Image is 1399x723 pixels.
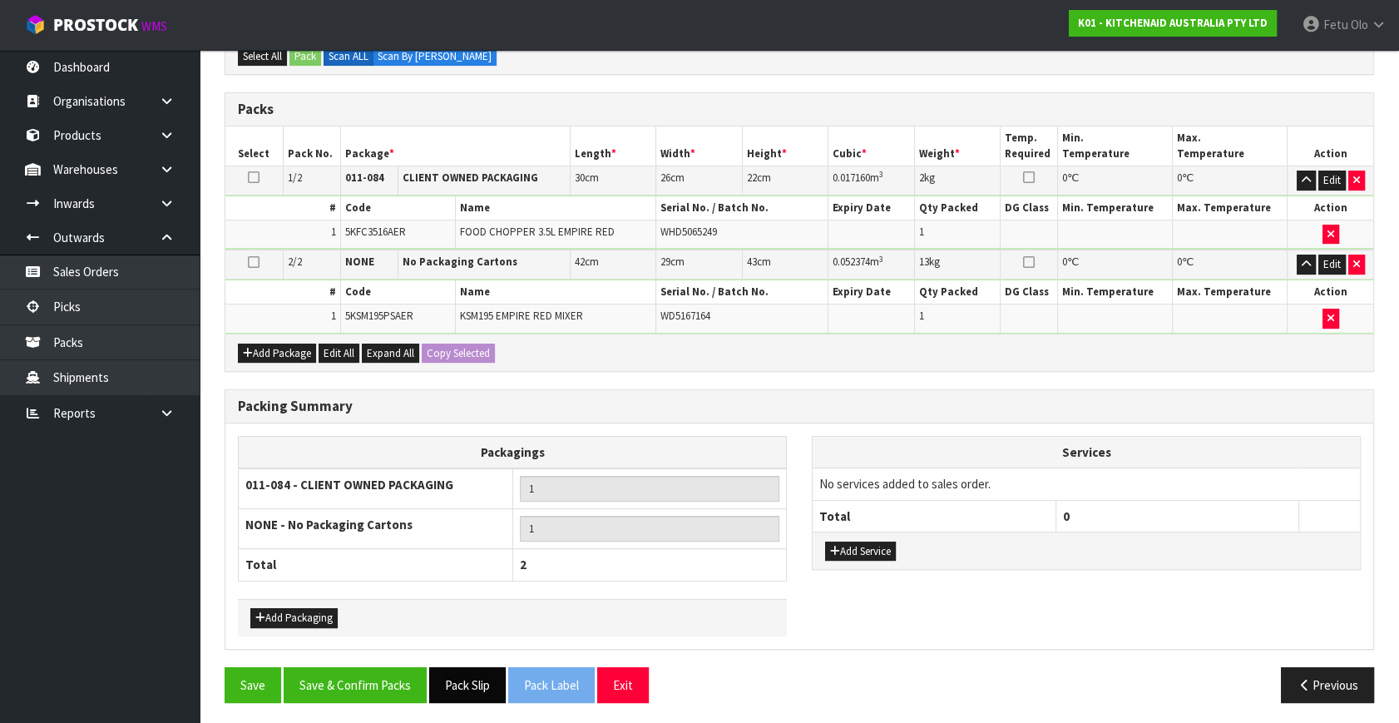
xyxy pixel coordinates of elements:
span: WD5167164 [660,309,710,323]
span: 26 [660,171,670,185]
th: Services [813,437,1360,468]
span: Fetu [1323,17,1348,32]
th: Action [1288,280,1374,305]
th: Serial No. / Batch No. [656,280,828,305]
span: 0 [1063,508,1070,524]
th: Action [1288,126,1374,166]
span: 1/2 [288,171,302,185]
th: # [225,196,340,220]
strong: K01 - KITCHENAID AUSTRALIA PTY LTD [1078,16,1268,30]
td: kg [914,250,1001,279]
th: Action [1288,196,1374,220]
th: Weight [914,126,1001,166]
span: 30 [575,171,585,185]
button: Add Packaging [250,608,338,628]
td: ℃ [1173,250,1288,279]
button: Pack Slip [429,667,506,703]
th: Min. Temperature [1058,280,1173,305]
small: WMS [141,18,167,34]
button: Pack [289,47,321,67]
span: 0 [1062,255,1067,269]
span: 1 [331,225,336,239]
td: cm [570,166,656,196]
th: Name [455,280,656,305]
span: 43 [747,255,757,269]
th: Code [340,196,455,220]
td: ℃ [1058,166,1173,196]
span: 0.017160 [833,171,870,185]
button: Edit [1318,171,1346,191]
strong: 011-084 - CLIENT OWNED PACKAGING [245,477,453,493]
button: Pack Label [508,667,595,703]
th: Pack No. [283,126,340,166]
th: Max. Temperature [1173,196,1288,220]
span: 1 [331,309,336,323]
th: Name [455,196,656,220]
td: cm [742,250,828,279]
strong: No Packaging Cartons [403,255,517,269]
span: 5KFC3516AER [345,225,406,239]
td: kg [914,166,1001,196]
button: Save [225,667,281,703]
span: 1 [919,309,924,323]
strong: 011-084 [345,171,384,185]
th: Code [340,280,455,305]
img: cube-alt.png [25,14,46,35]
label: Scan ALL [324,47,373,67]
th: Expiry Date [828,196,915,220]
th: Select [225,126,283,166]
td: cm [656,250,743,279]
th: Temp. Required [1001,126,1058,166]
td: cm [742,166,828,196]
span: 2/2 [288,255,302,269]
strong: NONE - No Packaging Cartons [245,517,413,532]
td: cm [656,166,743,196]
button: Add Package [238,344,316,364]
td: ℃ [1173,166,1288,196]
th: Qty Packed [914,196,1001,220]
span: WHD5065249 [660,225,717,239]
th: Height [742,126,828,166]
td: No services added to sales order. [813,468,1360,500]
th: # [225,280,340,305]
td: m [828,250,915,279]
button: Select All [238,47,287,67]
span: 29 [660,255,670,269]
strong: CLIENT OWNED PACKAGING [403,171,538,185]
th: DG Class [1001,280,1058,305]
sup: 3 [879,254,883,265]
span: Olo [1351,17,1368,32]
span: KSM195 EMPIRE RED MIXER [460,309,583,323]
label: Scan By [PERSON_NAME] [373,47,497,67]
button: Add Service [825,542,896,562]
th: Min. Temperature [1058,196,1173,220]
th: Packagings [239,436,787,468]
strong: NONE [345,255,374,269]
span: 0 [1177,171,1182,185]
span: FOOD CHOPPER 3.5L EMPIRE RED [460,225,615,239]
th: Length [570,126,656,166]
a: K01 - KITCHENAID AUSTRALIA PTY LTD [1069,10,1277,37]
span: ProStock [53,14,138,36]
button: Edit All [319,344,359,364]
button: Edit [1318,255,1346,275]
span: 0 [1062,171,1067,185]
h3: Packs [238,102,1361,117]
th: Total [813,500,1055,532]
span: 0.052374 [833,255,870,269]
button: Previous [1281,667,1374,703]
span: 2 [520,557,526,572]
span: 42 [575,255,585,269]
span: 1 [919,225,924,239]
th: Qty Packed [914,280,1001,305]
th: Expiry Date [828,280,915,305]
button: Save & Confirm Packs [284,667,427,703]
span: 5KSM195PSAER [345,309,413,323]
td: ℃ [1058,250,1173,279]
th: Package [340,126,570,166]
button: Exit [597,667,649,703]
th: Cubic [828,126,915,166]
th: Min. Temperature [1058,126,1173,166]
sup: 3 [879,169,883,180]
th: Max. Temperature [1173,280,1288,305]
